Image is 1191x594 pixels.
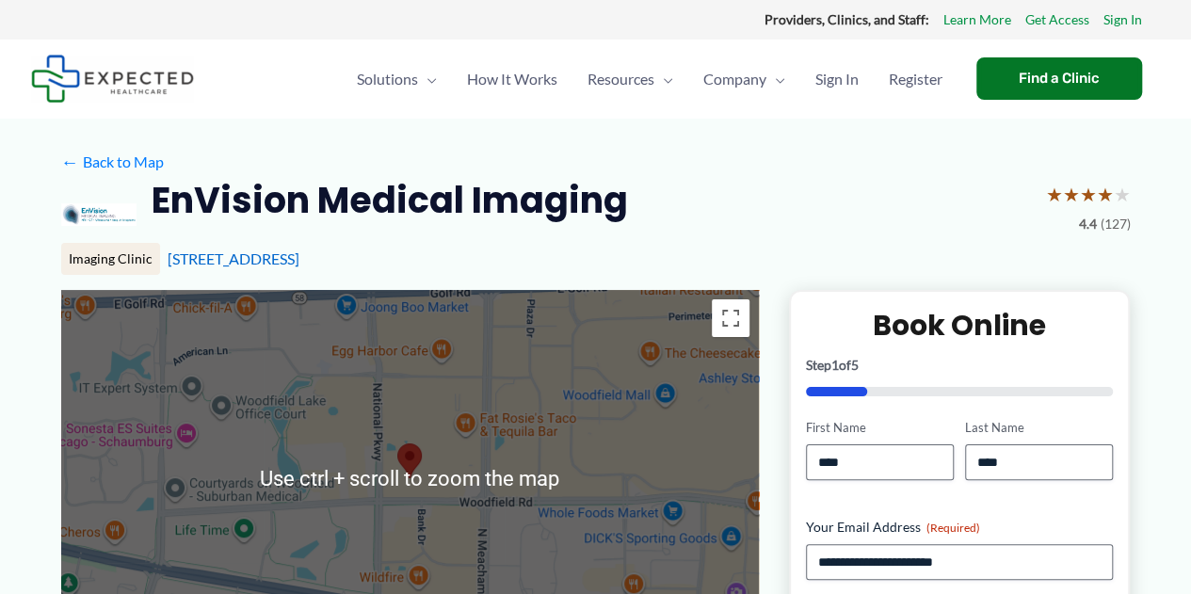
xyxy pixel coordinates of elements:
[889,46,942,112] span: Register
[1103,8,1142,32] a: Sign In
[452,46,572,112] a: How It Works
[943,8,1011,32] a: Learn More
[806,419,954,437] label: First Name
[357,46,418,112] span: Solutions
[1080,177,1097,212] span: ★
[1114,177,1131,212] span: ★
[806,518,1114,537] label: Your Email Address
[418,46,437,112] span: Menu Toggle
[965,419,1113,437] label: Last Name
[61,148,164,176] a: ←Back to Map
[61,243,160,275] div: Imaging Clinic
[31,55,194,103] img: Expected Healthcare Logo - side, dark font, small
[703,46,766,112] span: Company
[1046,177,1063,212] span: ★
[1101,212,1131,236] span: (127)
[1079,212,1097,236] span: 4.4
[587,46,654,112] span: Resources
[342,46,958,112] nav: Primary Site Navigation
[874,46,958,112] a: Register
[712,299,749,337] button: Toggle fullscreen view
[1097,177,1114,212] span: ★
[815,46,859,112] span: Sign In
[152,177,628,223] h2: EnVision Medical Imaging
[654,46,673,112] span: Menu Toggle
[61,153,79,170] span: ←
[342,46,452,112] a: SolutionsMenu Toggle
[1063,177,1080,212] span: ★
[926,521,980,535] span: (Required)
[831,357,839,373] span: 1
[806,359,1114,372] p: Step of
[806,307,1114,344] h2: Book Online
[467,46,557,112] span: How It Works
[851,357,859,373] span: 5
[572,46,688,112] a: ResourcesMenu Toggle
[766,46,785,112] span: Menu Toggle
[688,46,800,112] a: CompanyMenu Toggle
[764,11,929,27] strong: Providers, Clinics, and Staff:
[976,57,1142,100] a: Find a Clinic
[1025,8,1089,32] a: Get Access
[800,46,874,112] a: Sign In
[168,249,299,267] a: [STREET_ADDRESS]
